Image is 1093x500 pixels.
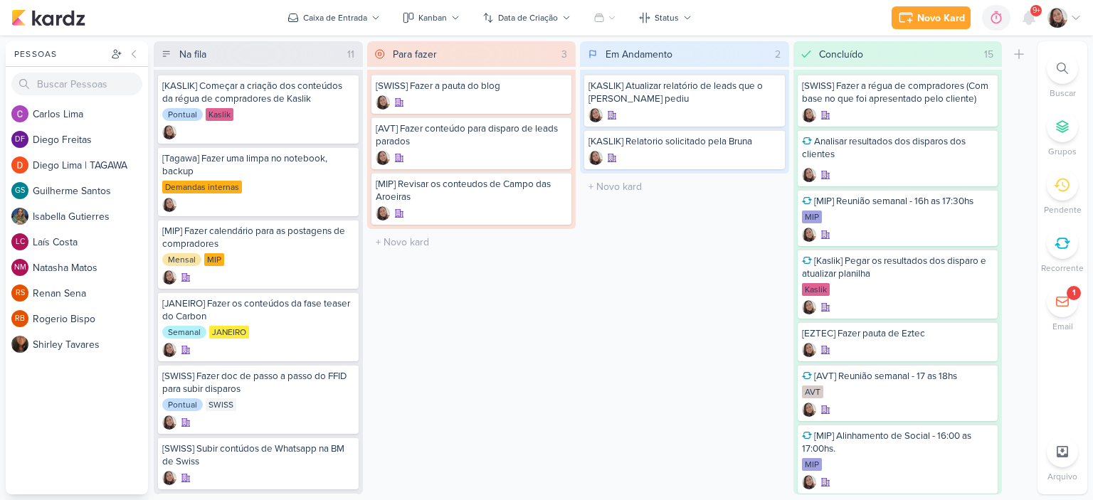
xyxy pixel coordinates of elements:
[33,209,148,224] div: I s a b e l l a G u t i e r r e s
[588,135,781,148] div: [KASLIK] Relatorio solicitado pela Bruna
[11,310,28,327] div: Rogerio Bispo
[162,297,354,323] div: [JANEIRO] Fazer os conteúdos da fase teaser do Carbon
[802,135,994,161] div: Analisar resultados dos disparos dos clientes
[162,442,354,468] div: [SWISS] Subir contúdos de Whatsapp na BM de Swiss
[588,108,603,122] img: Sharlene Khoury
[769,47,786,62] div: 2
[162,225,354,250] div: [MIP] Fazer calendário para as postagens de compradores
[376,206,390,220] img: Sharlene Khoury
[11,73,142,95] input: Buscar Pessoas
[33,158,148,173] div: D i e g o L i m a | T A G A W A
[33,337,148,352] div: S h i r l e y T a v a r e s
[162,398,203,411] div: Pontual
[33,183,148,198] div: G u i l h e r m e S a n t o s
[162,125,176,139] div: Criador(a): Sharlene Khoury
[802,195,994,208] div: [MIP] Reunião semanal - 16h as 17:30hs
[15,136,25,144] p: DF
[802,475,816,489] div: Criador(a): Sharlene Khoury
[162,343,176,357] div: Criador(a): Sharlene Khoury
[802,108,816,122] img: Sharlene Khoury
[376,151,390,165] div: Criador(a): Sharlene Khoury
[11,156,28,174] img: Diego Lima | TAGAWA
[892,6,971,29] button: Novo Kard
[11,336,28,353] img: Shirley Tavares
[162,80,354,105] div: [KASLIK] Começar a criação dos conteúdos da régua de compradores de Kaslik
[209,326,249,339] div: JANEIRO
[802,211,822,223] div: MIP
[376,122,568,148] div: [AVT] Fazer conteúdo para disparo de leads parados
[33,132,148,147] div: D i e g o F r e i t a s
[162,270,176,284] img: Sharlene Khoury
[802,458,822,471] div: MIP
[802,228,816,242] img: Sharlene Khoury
[11,182,28,199] div: Guilherme Santos
[588,108,603,122] div: Criador(a): Sharlene Khoury
[162,471,176,485] div: Criador(a): Sharlene Khoury
[802,385,823,398] div: AVT
[376,95,390,110] div: Criador(a): Sharlene Khoury
[162,181,242,193] div: Demandas internas
[33,286,148,301] div: R e n a n S e n a
[802,108,816,122] div: Criador(a): Sharlene Khoury
[1047,470,1077,483] p: Arquivo
[162,125,176,139] img: Sharlene Khoury
[11,131,28,148] div: Diego Freitas
[11,284,28,302] div: Renan Sena
[11,259,28,276] div: Natasha Matos
[802,228,816,242] div: Criador(a): Sharlene Khoury
[376,95,390,110] img: Sharlene Khoury
[802,430,994,455] div: [MIP] Alinhamento de Social - 16:00 as 17:00hs.
[11,105,28,122] img: Carlos Lima
[802,343,816,357] img: Sharlene Khoury
[162,326,206,339] div: Semanal
[1047,8,1067,28] img: Sharlene Khoury
[802,343,816,357] div: Criador(a): Sharlene Khoury
[917,11,965,26] div: Novo Kard
[11,233,28,250] div: Laís Costa
[588,151,603,165] div: Criador(a): Sharlene Khoury
[1048,145,1077,158] p: Grupos
[162,108,203,121] div: Pontual
[376,206,390,220] div: Criador(a): Sharlene Khoury
[802,370,994,383] div: [AVT] Reunião semanal - 17 as 18hs
[802,255,994,280] div: [Kaslik] Pegar os resultados dos disparo e atualizar planilha
[1037,53,1087,100] li: Ctrl + F
[802,475,816,489] img: Sharlene Khoury
[204,253,224,266] div: MIP
[162,415,176,430] div: Criador(a): Sharlene Khoury
[1050,87,1076,100] p: Buscar
[802,327,994,340] div: [EZTEC] Fazer pauta de Eztec
[802,403,816,417] div: Criador(a): Sharlene Khoury
[206,398,236,411] div: SWISS
[802,80,994,105] div: [SWISS] Fazer a régua de compradores (Com base no que foi apresentado pelo cliente)
[15,315,25,323] p: RB
[1033,5,1040,16] span: 9+
[14,264,26,272] p: NM
[162,370,354,395] div: [SWISS] Fazer doc de passo a passo do FFID para subir disparos
[802,168,816,182] img: Sharlene Khoury
[162,198,176,212] div: Criador(a): Sharlene Khoury
[588,80,781,105] div: [KASLIK] Atualizar relatório de leads que o Otávio pediu
[376,151,390,165] img: Sharlene Khoury
[162,152,354,178] div: [Tagawa] Fazer uma limpa no notebook, backup
[16,238,25,246] p: LC
[588,151,603,165] img: Sharlene Khoury
[556,47,573,62] div: 3
[33,107,148,122] div: C a r l o s L i m a
[342,47,360,62] div: 11
[802,300,816,314] div: Criador(a): Sharlene Khoury
[162,253,201,266] div: Mensal
[802,403,816,417] img: Sharlene Khoury
[802,283,830,296] div: Kaslik
[33,260,148,275] div: N a t a s h a M a t o s
[206,108,233,121] div: Kaslik
[33,235,148,250] div: L a í s C o s t a
[1041,262,1084,275] p: Recorrente
[33,312,148,326] div: R o g e r i o B i s p o
[376,80,568,92] div: [SWISS] Fazer a pauta do blog
[162,471,176,485] img: Sharlene Khoury
[11,48,108,60] div: Pessoas
[162,415,176,430] img: Sharlene Khoury
[15,187,25,195] p: GS
[583,176,786,197] input: + Novo kard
